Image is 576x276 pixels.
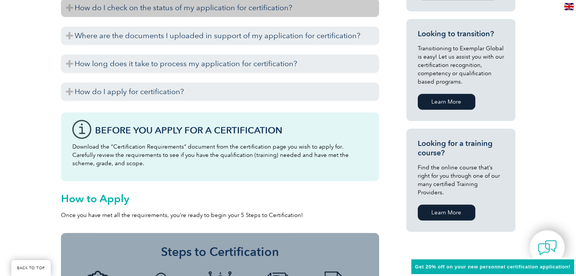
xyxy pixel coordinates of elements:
p: Download the “Certification Requirements” document from the certification page you wish to apply ... [72,143,368,167]
h3: Where are the documents I uploaded in support of my application for certification? [61,26,379,45]
h2: How to Apply [61,192,379,205]
h3: Steps to Certification [72,244,368,259]
span: Get 20% off on your new personnel certification application! [415,264,570,270]
img: en [564,3,574,10]
h3: Looking for a training course? [418,139,504,158]
h3: How long does it take to process my application for certification? [61,54,379,73]
img: contact-chat.png [538,238,557,257]
h3: How do I apply for certification? [61,82,379,101]
a: Learn More [418,205,475,220]
p: Find the online course that’s right for you through one of our many certified Training Providers. [418,163,504,197]
a: BACK TO TOP [11,260,51,276]
h3: Before You Apply For a Certification [95,126,368,135]
p: Transitioning to Exemplar Global is easy! Let us assist you with our certification recognition, c... [418,44,504,86]
p: Once you have met all the requirements, you’re ready to begin your 5 Steps to Certification! [61,211,379,219]
a: Learn More [418,94,475,110]
h3: Looking to transition? [418,29,504,39]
